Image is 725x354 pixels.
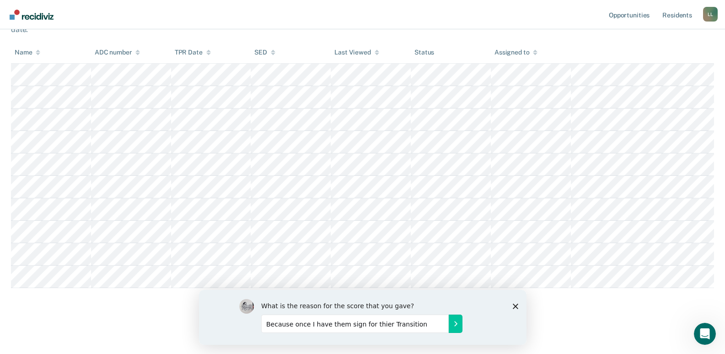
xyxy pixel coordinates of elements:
[334,49,379,56] div: Last Viewed
[15,49,40,56] div: Name
[694,323,716,345] iframe: Intercom live chat
[199,290,526,345] iframe: Survey by Kim from Recidiviz
[175,49,211,56] div: TPR Date
[703,7,718,22] button: Profile dropdown button
[10,10,54,20] img: Recidiviz
[414,49,434,56] div: Status
[95,49,140,56] div: ADC number
[494,49,537,56] div: Assigned to
[254,49,275,56] div: SED
[703,7,718,22] div: L L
